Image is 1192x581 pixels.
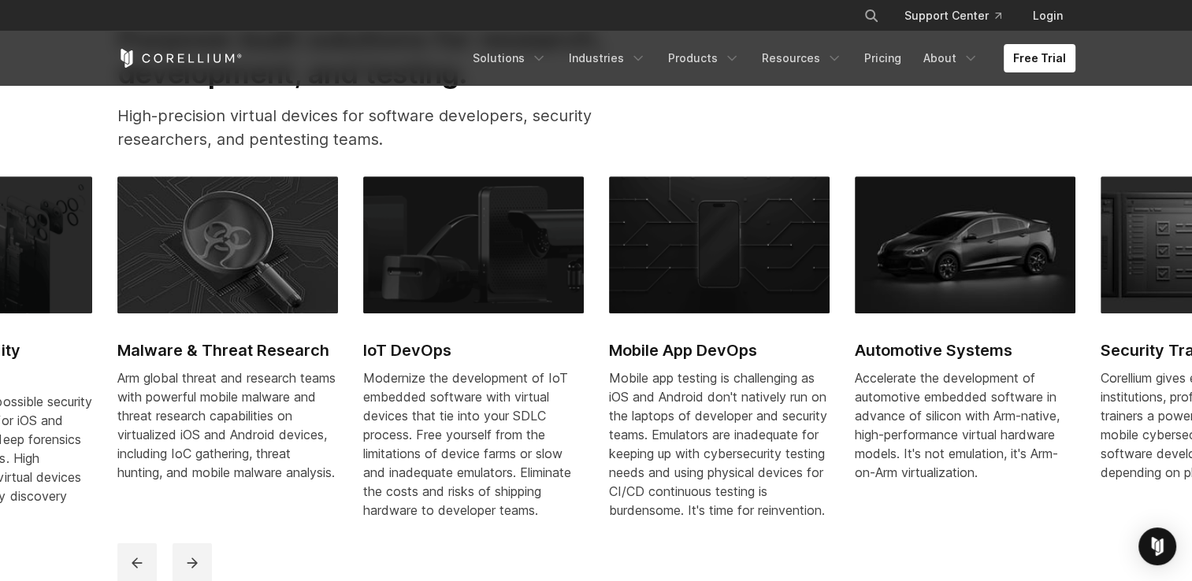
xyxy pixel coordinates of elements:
a: Free Trial [1004,44,1075,72]
a: Corellium Home [117,49,243,68]
div: Mobile app testing is challenging as iOS and Android don't natively run on the laptops of develop... [609,368,830,520]
a: Login [1020,2,1075,30]
a: Solutions [463,44,556,72]
a: Malware & Threat Research Malware & Threat Research Arm global threat and research teams with pow... [117,176,338,501]
h2: Mobile App DevOps [609,339,830,362]
div: Open Intercom Messenger [1138,527,1176,565]
h2: Automotive Systems [855,339,1075,362]
img: Mobile App DevOps [609,176,830,313]
a: Mobile App DevOps Mobile App DevOps Mobile app testing is challenging as iOS and Android don't na... [609,176,830,538]
img: IoT DevOps [363,176,584,313]
a: Support Center [892,2,1014,30]
img: Malware & Threat Research [117,176,338,313]
p: High-precision virtual devices for software developers, security researchers, and pentesting teams. [117,104,655,151]
a: IoT DevOps IoT DevOps Modernize the development of IoT embedded software with virtual devices tha... [363,176,584,538]
a: Pricing [855,44,911,72]
div: Modernize the development of IoT embedded software with virtual devices that tie into your SDLC p... [363,368,584,520]
a: About [914,44,988,72]
div: Arm global threat and research teams with powerful mobile malware and threat research capabilitie... [117,368,338,482]
a: Industries [559,44,655,72]
h2: IoT DevOps [363,339,584,362]
a: Resources [752,44,852,72]
h2: Malware & Threat Research [117,339,338,362]
button: Search [857,2,886,30]
a: Automotive Systems Automotive Systems Accelerate the development of automotive embedded software ... [855,176,1075,513]
img: Automotive Systems [855,176,1075,313]
div: Navigation Menu [845,2,1075,30]
p: Accelerate the development of automotive embedded software in advance of silicon with Arm-native,... [855,368,1075,482]
a: Products [659,44,749,72]
div: Navigation Menu [463,44,1075,72]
